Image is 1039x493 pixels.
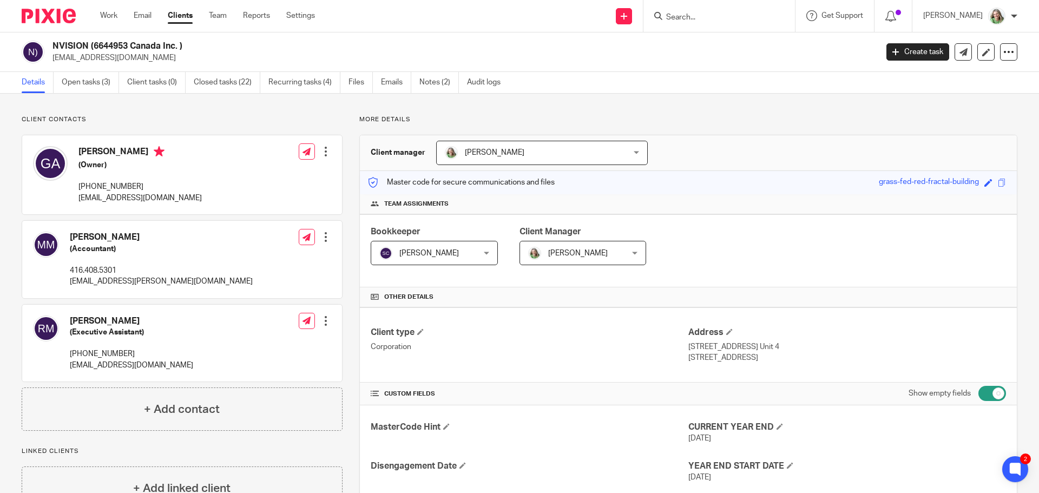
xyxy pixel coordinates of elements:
[988,8,1005,25] img: KC%20Photo.jpg
[70,265,253,276] p: 416.408.5301
[52,41,707,52] h2: NVISION (6644953 Canada Inc. )
[379,247,392,260] img: svg%3E
[371,327,688,338] h4: Client type
[371,147,425,158] h3: Client manager
[688,341,1006,352] p: [STREET_ADDRESS] Unit 4
[22,447,343,456] p: Linked clients
[909,388,971,399] label: Show empty fields
[70,327,193,338] h5: (Executive Assistant)
[688,435,711,442] span: [DATE]
[33,146,68,181] img: svg%3E
[371,227,420,236] span: Bookkeeper
[168,10,193,21] a: Clients
[384,293,433,301] span: Other details
[688,474,711,481] span: [DATE]
[465,149,524,156] span: [PERSON_NAME]
[70,244,253,254] h5: (Accountant)
[688,352,1006,363] p: [STREET_ADDRESS]
[368,177,555,188] p: Master code for secure communications and files
[22,9,76,23] img: Pixie
[33,315,59,341] img: svg%3E
[688,327,1006,338] h4: Address
[22,72,54,93] a: Details
[78,181,202,192] p: [PHONE_NUMBER]
[665,13,762,23] input: Search
[923,10,983,21] p: [PERSON_NAME]
[384,200,449,208] span: Team assignments
[78,193,202,203] p: [EMAIL_ADDRESS][DOMAIN_NAME]
[286,10,315,21] a: Settings
[419,72,459,93] a: Notes (2)
[371,422,688,433] h4: MasterCode Hint
[348,72,373,93] a: Files
[78,146,202,160] h4: [PERSON_NAME]
[100,10,117,21] a: Work
[886,43,949,61] a: Create task
[1020,453,1031,464] div: 2
[70,276,253,287] p: [EMAIL_ADDRESS][PERSON_NAME][DOMAIN_NAME]
[879,176,979,189] div: grass-fed-red-fractal-building
[268,72,340,93] a: Recurring tasks (4)
[78,160,202,170] h5: (Owner)
[70,360,193,371] p: [EMAIL_ADDRESS][DOMAIN_NAME]
[688,422,1006,433] h4: CURRENT YEAR END
[359,115,1017,124] p: More details
[445,146,458,159] img: KC%20Photo.jpg
[821,12,863,19] span: Get Support
[371,461,688,472] h4: Disengagement Date
[22,41,44,63] img: svg%3E
[154,146,165,157] i: Primary
[467,72,509,93] a: Audit logs
[519,227,581,236] span: Client Manager
[243,10,270,21] a: Reports
[548,249,608,257] span: [PERSON_NAME]
[127,72,186,93] a: Client tasks (0)
[528,247,541,260] img: KC%20Photo.jpg
[371,390,688,398] h4: CUSTOM FIELDS
[399,249,459,257] span: [PERSON_NAME]
[52,52,870,63] p: [EMAIL_ADDRESS][DOMAIN_NAME]
[70,349,193,359] p: [PHONE_NUMBER]
[144,401,220,418] h4: + Add contact
[70,232,253,243] h4: [PERSON_NAME]
[33,232,59,258] img: svg%3E
[134,10,152,21] a: Email
[70,315,193,327] h4: [PERSON_NAME]
[688,461,1006,472] h4: YEAR END START DATE
[371,341,688,352] p: Corporation
[209,10,227,21] a: Team
[194,72,260,93] a: Closed tasks (22)
[381,72,411,93] a: Emails
[22,115,343,124] p: Client contacts
[62,72,119,93] a: Open tasks (3)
